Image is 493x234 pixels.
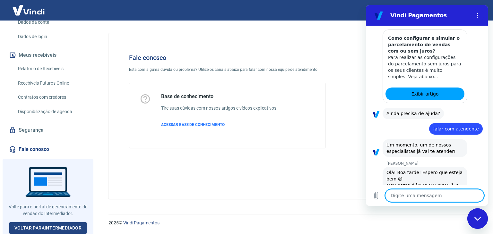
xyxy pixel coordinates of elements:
a: Relatório de Recebíveis [15,62,88,75]
h6: Tire suas dúvidas com nossos artigos e vídeos explicativos. [161,105,278,112]
a: ACESSAR BASE DE CONHECIMENTO [161,122,278,128]
span: ACESSAR BASE DE CONHECIMENTO [161,122,225,127]
a: Fale conosco [8,142,88,156]
a: Dados da conta [15,16,88,29]
a: Voltar paraIntermediador [9,222,87,234]
a: Segurança [8,123,88,137]
button: Meus recebíveis [8,48,88,62]
img: Vindi [8,0,49,20]
a: Vindi Pagamentos [123,220,160,225]
a: Dados de login [15,30,88,43]
button: Carregar arquivo [4,184,17,197]
a: Disponibilização de agenda [15,105,88,118]
button: Sair [462,4,485,16]
div: Olá! Boa tarde! Espero que esteja bem 😊 Meu nome é [PERSON_NAME], e vou seguir com o seu atendime... [21,164,98,215]
p: 2025 © [108,220,478,226]
a: Recebíveis Futuros Online [15,77,88,90]
iframe: Botão para abrir a janela de mensagens, conversa em andamento [467,208,488,229]
a: Contratos com credores [15,91,88,104]
h5: Base de conhecimento [161,93,278,100]
img: Fale conosco [353,44,451,129]
p: Está com alguma dúvida ou problema? Utilize os canais abaixo para falar com nossa equipe de atend... [129,67,326,72]
iframe: Janela de mensagens [366,5,488,206]
h4: Fale conosco [129,54,326,62]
